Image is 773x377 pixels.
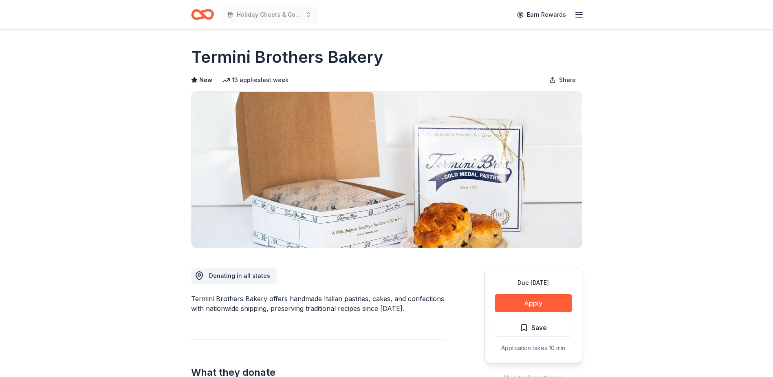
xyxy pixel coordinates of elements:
[495,343,572,353] div: Application takes 10 min
[543,72,582,88] button: Share
[495,319,572,337] button: Save
[222,75,288,85] div: 13 applies last week
[192,92,582,248] img: Image for Termini Brothers Bakery
[559,75,576,85] span: Share
[191,5,214,24] a: Home
[495,278,572,288] div: Due [DATE]
[199,75,212,85] span: New
[531,322,547,333] span: Save
[220,7,318,23] button: Holiday Cheers & Connections for Giving [DATE]
[237,10,302,20] span: Holiday Cheers & Connections for Giving [DATE]
[191,294,445,313] div: Termini Brothers Bakery offers handmade Italian pastries, cakes, and confections with nationwide ...
[495,294,572,312] button: Apply
[191,46,383,69] h1: Termini Brothers Bakery
[209,272,270,279] span: Donating in all states
[512,7,571,22] a: Earn Rewards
